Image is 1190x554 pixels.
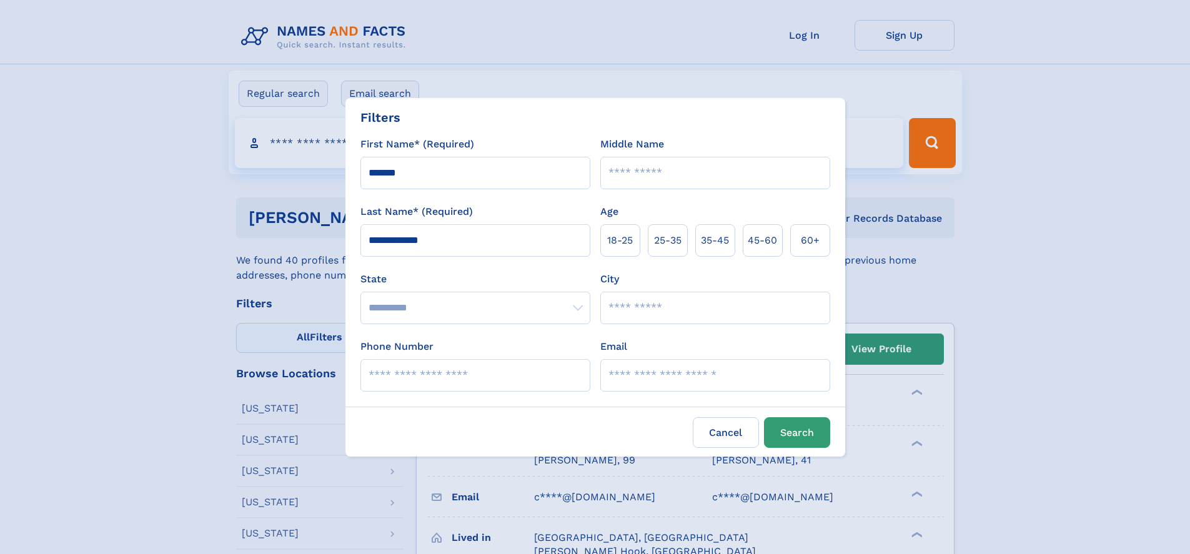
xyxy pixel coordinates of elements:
label: City [600,272,619,287]
span: 35‑45 [701,233,729,248]
label: First Name* (Required) [360,137,474,152]
button: Search [764,417,830,448]
span: 60+ [801,233,820,248]
label: Email [600,339,627,354]
label: Phone Number [360,339,434,354]
label: Age [600,204,618,219]
label: Middle Name [600,137,664,152]
div: Filters [360,108,400,127]
span: 18‑25 [607,233,633,248]
label: State [360,272,590,287]
span: 25‑35 [654,233,682,248]
span: 45‑60 [748,233,777,248]
label: Cancel [693,417,759,448]
label: Last Name* (Required) [360,204,473,219]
